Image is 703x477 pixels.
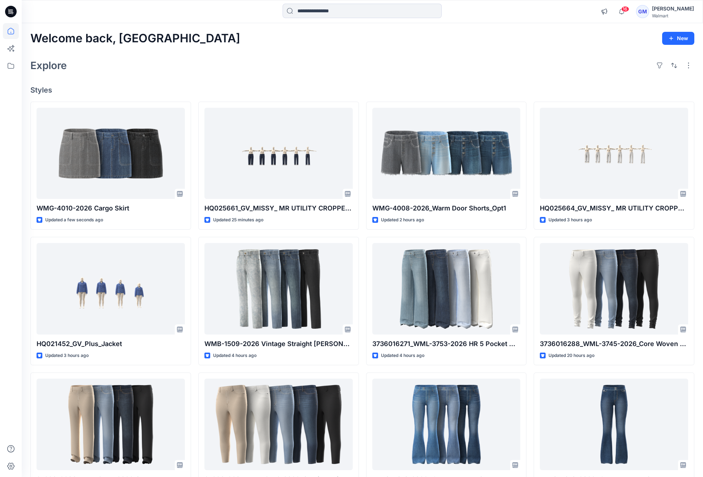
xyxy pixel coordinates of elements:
p: WMB-1509-2026 Vintage Straight [PERSON_NAME] [204,339,353,349]
p: Updated a few seconds ago [45,216,103,224]
p: WMG-4008-2026_Warm Door Shorts_Opt1 [372,203,521,213]
h2: Welcome back, [GEOGRAPHIC_DATA] [30,32,240,45]
div: GM [636,5,649,18]
h4: Styles [30,86,694,94]
h2: Explore [30,60,67,71]
p: HQ025661_GV_MISSY_ MR UTILITY CROPPED STRAIGHT LEG [204,203,353,213]
a: HQ025664_GV_MISSY_ MR UTILITY CROPPED STRAIGHT LEG [540,108,688,199]
p: 3736016288_WML-3745-2026_Core Woven Skinny Jegging-Inseam 28.5 [540,339,688,349]
p: 3736016271_WML-3753-2026 HR 5 Pocket Wide Leg - Inseam 30 [372,339,521,349]
a: WMG-4010-2026 Cargo Skirt [37,108,185,199]
p: WMG-4010-2026 Cargo Skirt [37,203,185,213]
a: HQ021452_GV_Plus_Jacket [37,243,185,334]
a: WMG-4019-2026 Flare Leg Jean_Opt4 [540,379,688,470]
a: 3736016290_WML-3744-2026 Core Woven Crop Straight Jegging - Inseam 29 [37,379,185,470]
a: 3736016271_WML-3753-2026 HR 5 Pocket Wide Leg - Inseam 30 [372,243,521,334]
p: Updated 3 hours ago [45,352,89,359]
button: New [662,32,694,45]
p: Updated 20 hours ago [549,352,594,359]
div: [PERSON_NAME] [652,4,694,13]
span: 16 [621,6,629,12]
p: Updated 4 hours ago [381,352,424,359]
p: Updated 2 hours ago [381,216,424,224]
p: Updated 4 hours ago [213,352,257,359]
a: WMB-1509-2026 Vintage Straight Jean [204,243,353,334]
p: Updated 3 hours ago [549,216,592,224]
a: WMG-4019-2026 Flare Leg Jean_Opt1 [372,379,521,470]
a: 3736016288_WML-3745-2026_Core Woven Skinny Jegging-Inseam 28.5 [540,243,688,334]
p: Updated 25 minutes ago [213,216,263,224]
div: Walmart [652,13,694,18]
p: HQ025664_GV_MISSY_ MR UTILITY CROPPED STRAIGHT LEG [540,203,688,213]
a: WMG-4008-2026_Warm Door Shorts_Opt1 [372,108,521,199]
a: 3736016291_WML-3743-2026-Capri Jegging-Inseam 23 Inch [204,379,353,470]
p: HQ021452_GV_Plus_Jacket [37,339,185,349]
a: HQ025661_GV_MISSY_ MR UTILITY CROPPED STRAIGHT LEG [204,108,353,199]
